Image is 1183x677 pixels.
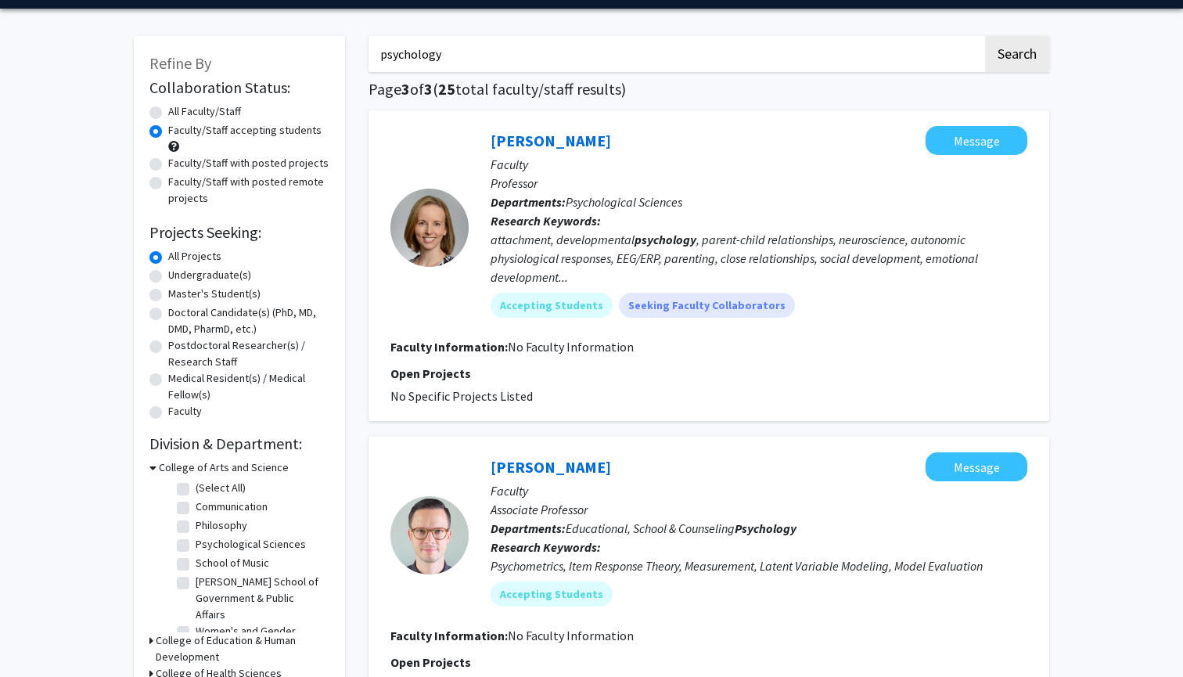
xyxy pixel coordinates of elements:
p: Open Projects [390,653,1027,672]
label: Communication [196,499,268,515]
label: Master's Student(s) [168,286,261,302]
b: Departments: [491,194,566,210]
label: [PERSON_NAME] School of Government & Public Affairs [196,574,325,623]
span: No Specific Projects Listed [390,388,533,404]
label: Faculty/Staff accepting students [168,122,322,139]
h3: College of Arts and Science [159,459,289,476]
a: [PERSON_NAME] [491,457,611,477]
p: Open Projects [390,364,1027,383]
b: Faculty Information: [390,339,508,355]
label: Faculty/Staff with posted projects [168,155,329,171]
label: All Faculty/Staff [168,103,241,120]
label: Faculty/Staff with posted remote projects [168,174,329,207]
button: Message Ashley Groh [926,126,1027,155]
label: All Projects [168,248,221,265]
label: Postdoctoral Researcher(s) / Research Staff [168,337,329,370]
label: Faculty [168,403,202,420]
label: School of Music [196,555,269,571]
label: (Select All) [196,480,246,496]
span: 25 [438,79,455,99]
b: Research Keywords: [491,539,601,555]
h1: Page of ( total faculty/staff results) [369,80,1049,99]
h2: Collaboration Status: [149,78,329,97]
mat-chip: Accepting Students [491,582,613,607]
h2: Division & Department: [149,434,329,453]
span: Psychological Sciences [566,194,682,210]
label: Women's and Gender Studies [196,623,325,656]
div: attachment, developmental , parent-child relationships, neuroscience, autonomic physiological res... [491,230,1027,286]
b: Research Keywords: [491,213,601,229]
span: 3 [424,79,433,99]
b: Faculty Information: [390,628,508,643]
p: Professor [491,174,1027,193]
p: Faculty [491,155,1027,174]
iframe: Chat [12,607,67,665]
label: Undergraduate(s) [168,267,251,283]
p: Associate Professor [491,500,1027,519]
a: [PERSON_NAME] [491,131,611,150]
b: Departments: [491,520,566,536]
span: 3 [401,79,410,99]
mat-chip: Seeking Faculty Collaborators [619,293,795,318]
div: Psychometrics, Item Response Theory, Measurement, Latent Variable Modeling, Model Evaluation [491,556,1027,575]
mat-chip: Accepting Students [491,293,613,318]
label: Doctoral Candidate(s) (PhD, MD, DMD, PharmD, etc.) [168,304,329,337]
span: Educational, School & Counseling [566,520,796,536]
span: No Faculty Information [508,339,634,355]
h3: College of Education & Human Development [156,632,329,665]
button: Search [985,36,1049,72]
label: Philosophy [196,517,247,534]
p: Faculty [491,481,1027,500]
label: Psychological Sciences [196,536,306,553]
span: Refine By [149,53,211,73]
label: Medical Resident(s) / Medical Fellow(s) [168,370,329,403]
span: No Faculty Information [508,628,634,643]
input: Search Keywords [369,36,983,72]
b: psychology [635,232,696,247]
b: Psychology [735,520,796,536]
button: Message Wes Bonifay [926,452,1027,481]
h2: Projects Seeking: [149,223,329,242]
